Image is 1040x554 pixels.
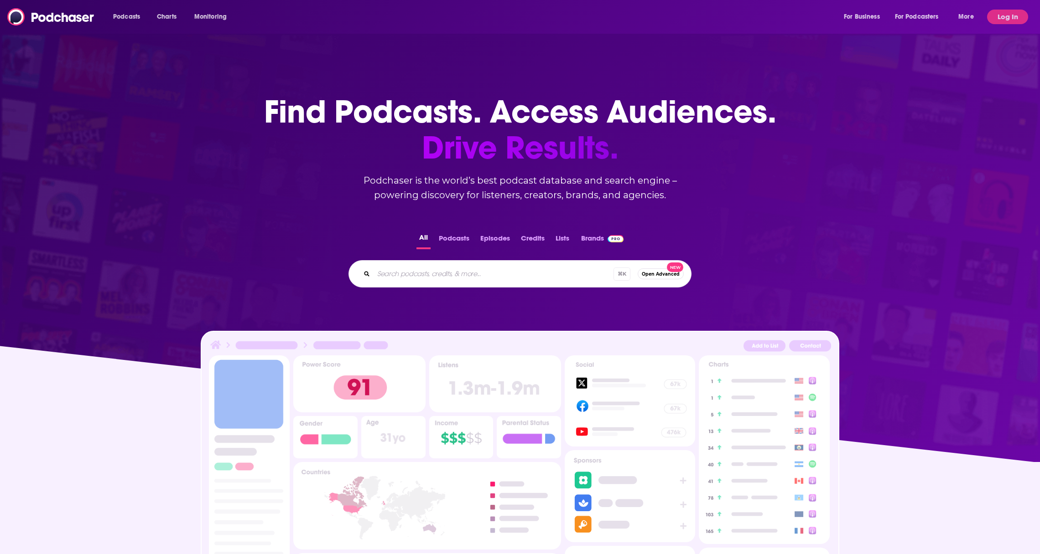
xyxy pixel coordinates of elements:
button: open menu [188,10,239,24]
button: Lists [553,231,572,249]
a: Charts [151,10,182,24]
button: open menu [837,10,891,24]
div: Search podcasts, credits, & more... [348,260,692,287]
img: Podcast Insights Power score [293,355,425,412]
button: open menu [889,10,952,24]
span: Podcasts [113,10,140,23]
img: Podcast Insights Income [429,416,494,458]
span: ⌘ K [614,267,630,281]
img: Podchaser Pro [608,235,624,242]
img: Podcast Socials [565,355,695,446]
button: Log In [987,10,1028,24]
img: Podcast Insights Charts [699,355,829,544]
a: BrandsPodchaser Pro [581,231,624,249]
img: Podchaser - Follow, Share and Rate Podcasts [7,8,95,26]
span: More [958,10,974,23]
img: Podcast Insights Countries [293,462,561,549]
button: open menu [107,10,152,24]
h1: Find Podcasts. Access Audiences. [264,94,776,166]
button: Podcasts [436,231,472,249]
button: Open AdvancedNew [638,268,684,279]
img: Podcast Sponsors [565,450,695,542]
img: Podcast Insights Header [209,339,831,355]
span: Monitoring [194,10,227,23]
button: Credits [518,231,547,249]
span: Charts [157,10,177,23]
span: New [667,262,683,272]
img: Podcast Insights Gender [293,416,358,458]
img: Podcast Insights Parental Status [497,416,561,458]
img: Podcast Insights Listens [429,355,561,412]
button: open menu [952,10,985,24]
h2: Podchaser is the world’s best podcast database and search engine – powering discovery for listene... [338,173,702,202]
input: Search podcasts, credits, & more... [374,267,614,281]
button: All [416,231,431,249]
span: Drive Results. [264,130,776,166]
img: Podcast Insights Age [361,416,426,458]
span: For Podcasters [895,10,939,23]
span: Open Advanced [642,272,680,277]
span: For Business [844,10,880,23]
button: Episodes [478,231,513,249]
